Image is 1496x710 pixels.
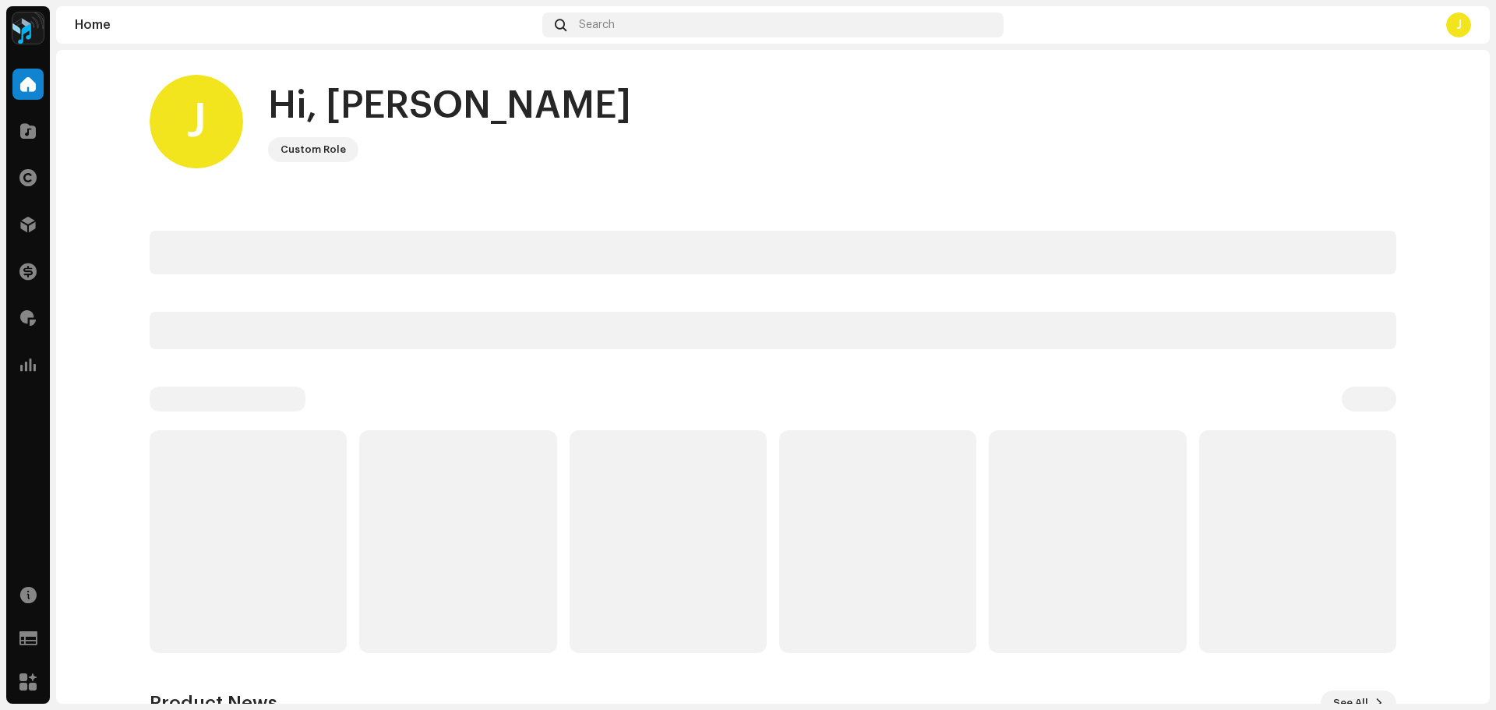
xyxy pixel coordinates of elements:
img: 2dae3d76-597f-44f3-9fef-6a12da6d2ece [12,12,44,44]
div: Hi, [PERSON_NAME] [268,81,631,131]
span: Search [579,19,615,31]
div: Home [75,19,536,31]
div: Custom Role [280,140,346,159]
div: J [1446,12,1471,37]
div: J [150,75,243,168]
